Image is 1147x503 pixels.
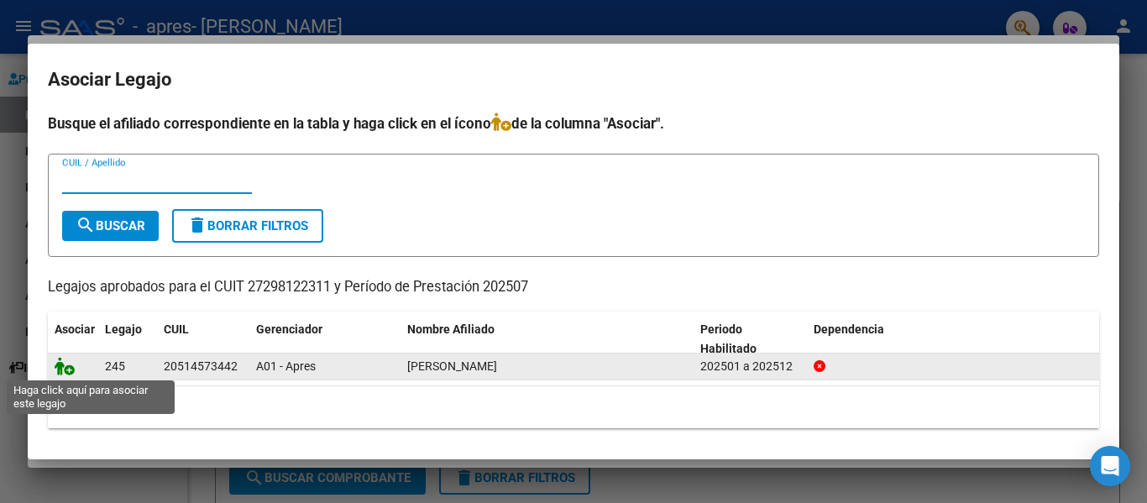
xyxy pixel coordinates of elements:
h4: Busque el afiliado correspondiente en la tabla y haga click en el ícono de la columna "Asociar". [48,113,1099,134]
datatable-header-cell: Dependencia [807,312,1100,367]
div: Open Intercom Messenger [1090,446,1130,486]
span: Legajo [105,322,142,336]
span: Nombre Afiliado [407,322,495,336]
span: CUIL [164,322,189,336]
span: Borrar Filtros [187,218,308,233]
h2: Asociar Legajo [48,64,1099,96]
span: Asociar [55,322,95,336]
span: Buscar [76,218,145,233]
div: 20514573442 [164,357,238,376]
span: 245 [105,359,125,373]
span: PISCOPO RAMIRO EMANUEL [407,359,497,373]
span: Dependencia [814,322,884,336]
div: 1 registros [48,386,1099,428]
div: 202501 a 202512 [700,357,800,376]
button: Buscar [62,211,159,241]
span: Periodo Habilitado [700,322,757,355]
datatable-header-cell: Gerenciador [249,312,401,367]
mat-icon: search [76,215,96,235]
datatable-header-cell: CUIL [157,312,249,367]
span: A01 - Apres [256,359,316,373]
button: Borrar Filtros [172,209,323,243]
mat-icon: delete [187,215,207,235]
datatable-header-cell: Periodo Habilitado [694,312,807,367]
datatable-header-cell: Nombre Afiliado [401,312,694,367]
datatable-header-cell: Legajo [98,312,157,367]
span: Gerenciador [256,322,322,336]
datatable-header-cell: Asociar [48,312,98,367]
p: Legajos aprobados para el CUIT 27298122311 y Período de Prestación 202507 [48,277,1099,298]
